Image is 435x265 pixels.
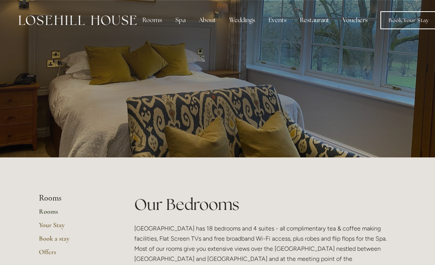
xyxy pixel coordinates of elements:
a: Book a stay [39,234,110,248]
a: Offers [39,248,110,261]
div: Weddings [223,13,261,28]
h1: Our Bedrooms [134,193,396,216]
a: Your Stay [39,221,110,234]
a: Vouchers [337,13,374,28]
div: Restaurant [294,13,335,28]
a: Rooms [39,207,110,221]
li: Rooms [39,193,110,203]
div: About [193,13,222,28]
img: Losehill House [19,15,137,25]
div: Spa [169,13,192,28]
div: Rooms [137,13,168,28]
div: Events [263,13,292,28]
